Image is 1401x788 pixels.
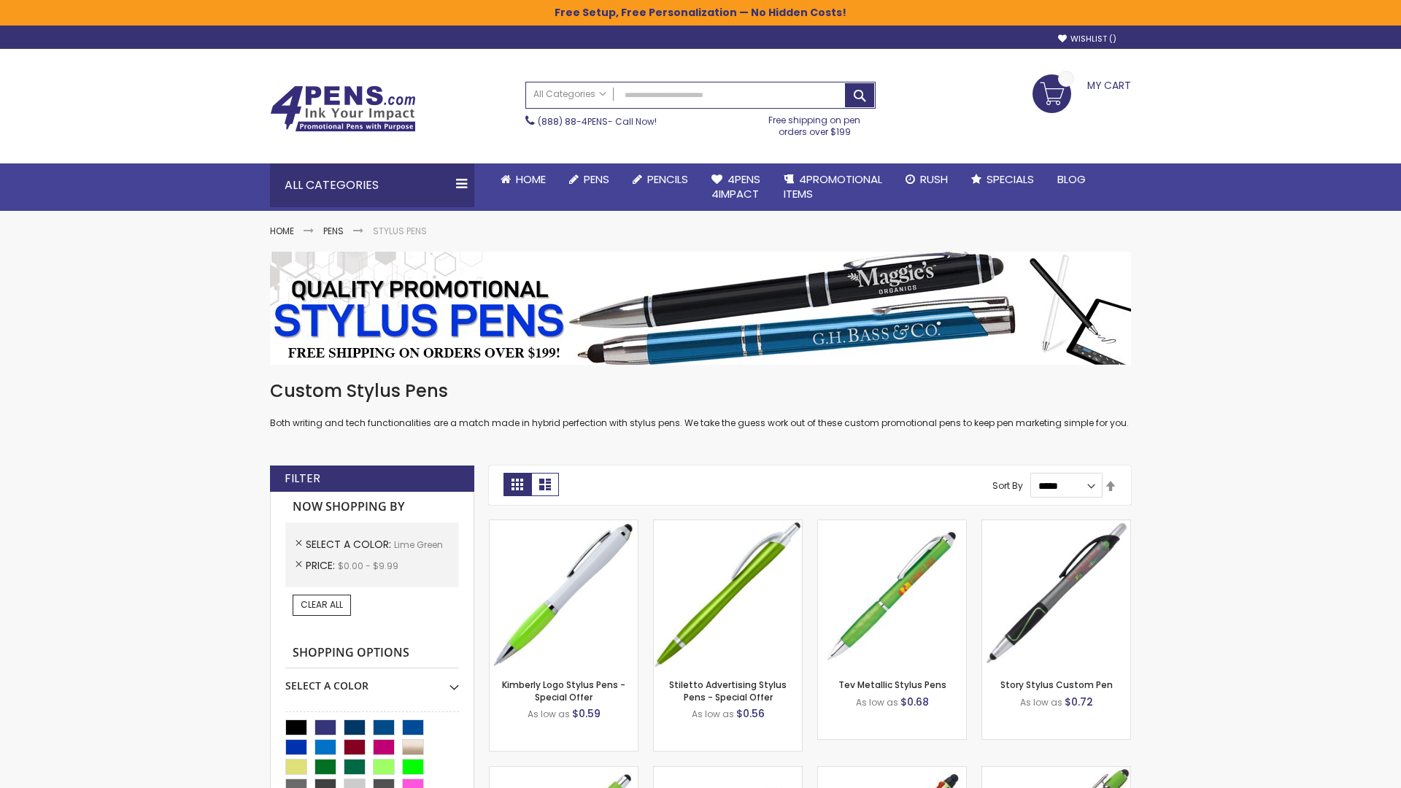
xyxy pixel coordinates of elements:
[373,225,427,237] strong: Stylus Pens
[647,171,688,187] span: Pencils
[270,85,416,132] img: 4Pens Custom Pens and Promotional Products
[285,638,459,669] strong: Shopping Options
[900,695,929,709] span: $0.68
[692,708,734,720] span: As low as
[285,471,320,487] strong: Filter
[982,519,1130,532] a: Story Stylus Custom Pen-Lime Green
[490,520,638,668] img: Kimberly Logo Stylus Pens-Lime Green
[920,171,948,187] span: Rush
[270,163,474,207] div: All Categories
[669,679,787,703] a: Stiletto Advertising Stylus Pens - Special Offer
[711,171,760,201] span: 4Pens 4impact
[1020,696,1062,708] span: As low as
[856,696,898,708] span: As low as
[533,88,606,100] span: All Categories
[270,252,1131,365] img: Stylus Pens
[654,519,802,532] a: Stiletto Advertising Stylus Pens-Lime Green
[1046,163,1097,196] a: Blog
[572,706,601,721] span: $0.59
[700,163,772,211] a: 4Pens4impact
[323,225,344,237] a: Pens
[1065,695,1093,709] span: $0.72
[516,171,546,187] span: Home
[818,519,966,532] a: Tev Metallic Stylus Pens-Lime Green
[838,679,946,691] a: Tev Metallic Stylus Pens
[1000,679,1113,691] a: Story Stylus Custom Pen
[621,163,700,196] a: Pencils
[270,225,294,237] a: Home
[992,479,1023,492] label: Sort By
[293,595,351,615] a: Clear All
[338,560,398,572] span: $0.00 - $9.99
[489,163,557,196] a: Home
[270,379,1131,430] div: Both writing and tech functionalities are a match made in hybrid perfection with stylus pens. We ...
[736,706,765,721] span: $0.56
[982,520,1130,668] img: Story Stylus Custom Pen-Lime Green
[1057,171,1086,187] span: Blog
[270,379,1131,403] h1: Custom Stylus Pens
[490,519,638,532] a: Kimberly Logo Stylus Pens-Lime Green
[982,766,1130,779] a: 4P-MS8B-Lime Green
[654,520,802,668] img: Stiletto Advertising Stylus Pens-Lime Green
[301,598,343,611] span: Clear All
[818,766,966,779] a: Orbitor 4 Color Assorted Ink Metallic Stylus Pens-Lime Green
[394,538,443,551] span: Lime Green
[784,171,882,201] span: 4PROMOTIONAL ITEMS
[538,115,657,128] span: - Call Now!
[502,679,625,703] a: Kimberly Logo Stylus Pens - Special Offer
[584,171,609,187] span: Pens
[285,492,459,522] strong: Now Shopping by
[490,766,638,779] a: Pearl Element Stylus Pens-Lime Green
[1058,34,1116,45] a: Wishlist
[526,82,614,107] a: All Categories
[285,668,459,693] div: Select A Color
[528,708,570,720] span: As low as
[654,766,802,779] a: Cyber Stylus 0.7mm Fine Point Gel Grip Pen-Lime Green
[894,163,960,196] a: Rush
[538,115,608,128] a: (888) 88-4PENS
[772,163,894,211] a: 4PROMOTIONALITEMS
[987,171,1034,187] span: Specials
[557,163,621,196] a: Pens
[960,163,1046,196] a: Specials
[503,473,531,496] strong: Grid
[754,109,876,138] div: Free shipping on pen orders over $199
[306,537,394,552] span: Select A Color
[818,520,966,668] img: Tev Metallic Stylus Pens-Lime Green
[306,558,338,573] span: Price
